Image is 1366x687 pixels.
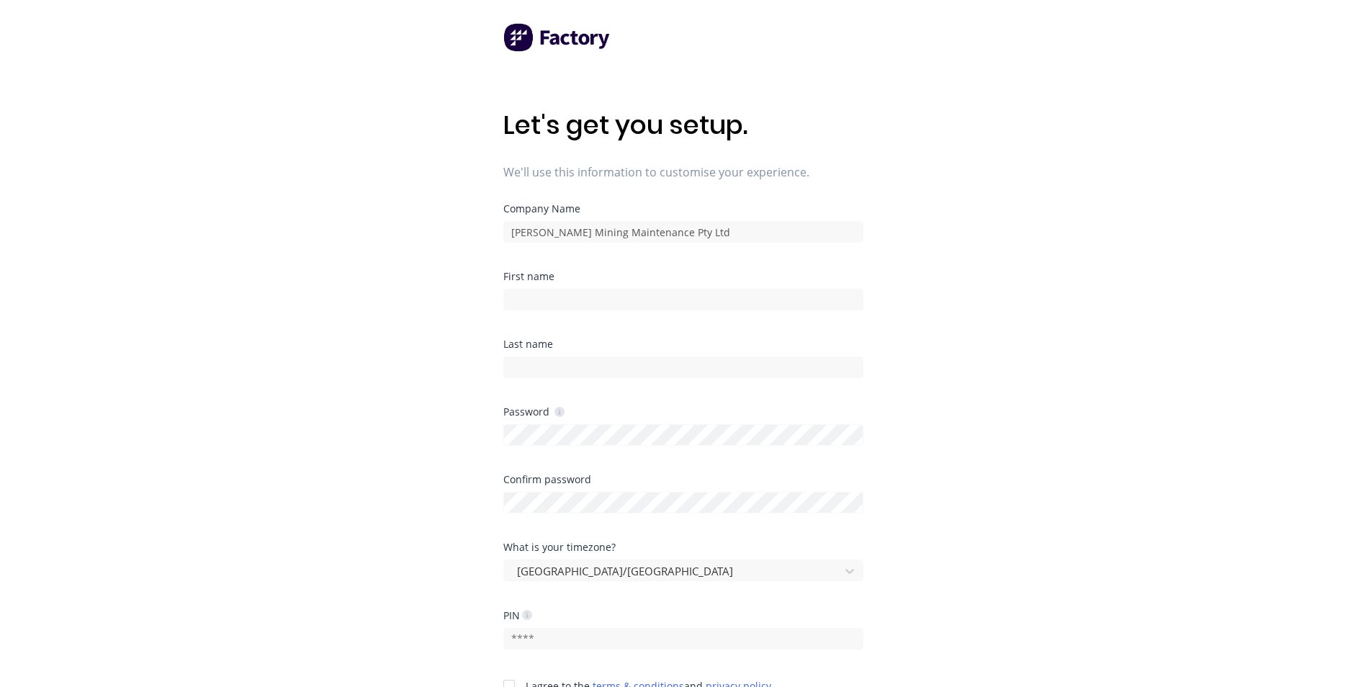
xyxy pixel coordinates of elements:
[503,475,863,485] div: Confirm password
[503,109,863,140] h1: Let's get you setup.
[503,23,611,52] img: Factory
[503,609,532,622] div: PIN
[503,163,863,181] span: We'll use this information to customise your experience.
[503,204,863,214] div: Company Name
[503,339,863,349] div: Last name
[503,542,863,552] div: What is your timezone?
[503,405,565,418] div: Password
[503,271,863,282] div: First name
